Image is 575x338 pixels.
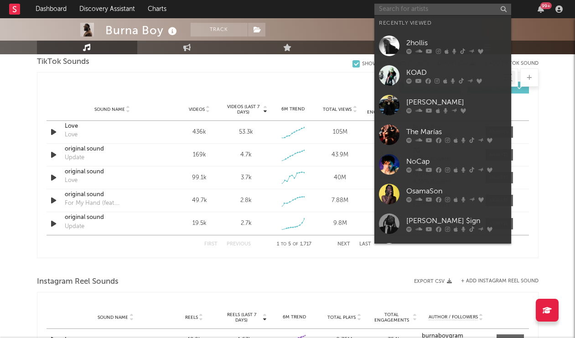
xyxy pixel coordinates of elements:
[269,239,319,250] div: 1 5 1,717
[319,128,361,137] div: 105M
[372,312,412,323] span: Total Engagements
[293,242,298,246] span: of
[239,128,253,137] div: 53.3k
[204,242,218,247] button: First
[191,23,248,36] button: Track
[406,186,507,197] div: OsamaSon
[189,107,205,112] span: Videos
[359,242,371,247] button: Last
[429,314,478,320] span: Author / Followers
[406,67,507,78] div: KOAD
[65,153,84,162] div: Update
[374,179,511,209] a: OsamaSon
[65,199,160,208] div: For My Hand (feat. [PERSON_NAME])
[366,104,403,115] span: Total Engagements
[241,173,252,182] div: 3.7k
[406,156,507,167] div: NoCap
[323,107,352,112] span: Total Views
[105,23,179,38] div: Burna Boy
[65,145,160,154] a: original sound
[178,173,221,182] div: 99.1k
[37,57,89,68] span: TikTok Sounds
[319,173,361,182] div: 40M
[178,219,221,228] div: 19.5k
[37,276,119,287] span: Instagram Reel Sounds
[366,219,408,228] div: 713k
[379,18,507,29] div: Recently Viewed
[65,190,160,199] a: original sound
[452,279,539,284] div: + Add Instagram Reel Sound
[65,176,78,185] div: Love
[406,37,507,48] div: 2hollis
[65,122,160,131] a: Love
[327,315,356,320] span: Total Plays
[98,315,128,320] span: Sound Name
[374,209,511,239] a: [PERSON_NAME] $ign
[178,196,221,205] div: 49.7k
[240,196,252,205] div: 2.8k
[319,196,361,205] div: 7.88M
[272,106,314,113] div: 6M Trend
[185,315,198,320] span: Reels
[366,128,408,137] div: 10.4M
[65,222,84,231] div: Update
[374,150,511,179] a: NoCap
[374,61,511,90] a: KOAD
[374,31,511,61] a: 2hollis
[240,151,252,160] div: 4.7k
[374,4,511,15] input: Search for artists
[337,242,350,247] button: Next
[94,107,125,112] span: Sound Name
[374,90,511,120] a: [PERSON_NAME]
[319,151,361,160] div: 43.9M
[484,61,539,66] button: + Add TikTok Sound
[538,5,544,13] button: 99+
[540,2,552,9] div: 99 +
[319,219,361,228] div: 9.8M
[65,167,160,177] a: original sound
[178,151,221,160] div: 169k
[406,97,507,108] div: [PERSON_NAME]
[225,104,262,115] span: Videos (last 7 days)
[65,130,78,140] div: Love
[227,242,251,247] button: Previous
[406,215,507,226] div: [PERSON_NAME] $ign
[241,219,252,228] div: 2.7k
[366,151,408,160] div: 3.7M
[461,279,539,284] button: + Add Instagram Reel Sound
[414,279,452,284] button: Export CSV
[366,173,408,182] div: 4.96M
[406,126,507,137] div: The Marías
[374,239,511,268] a: Gunna
[281,242,286,246] span: to
[362,61,428,67] div: Show 15 Removed Sounds
[374,120,511,150] a: The Marías
[366,196,408,205] div: 336k
[222,312,262,323] span: Reels (last 7 days)
[178,128,221,137] div: 436k
[65,213,160,222] a: original sound
[272,314,317,321] div: 6M Trend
